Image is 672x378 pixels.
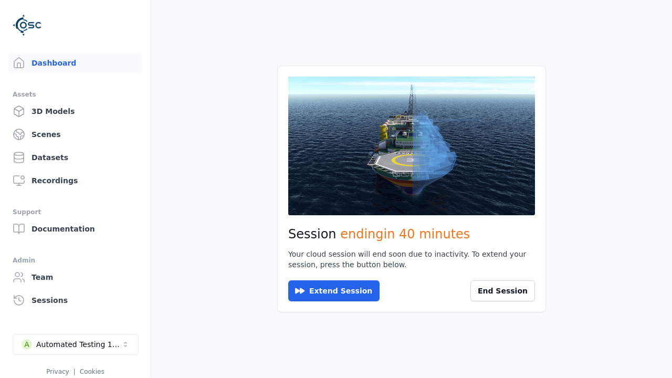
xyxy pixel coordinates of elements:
a: Documentation [8,218,142,239]
img: Logo [13,10,42,40]
span: | [73,368,76,375]
a: Dashboard [8,52,142,73]
a: 3D Models [8,101,142,122]
a: Recordings [8,170,142,191]
a: Team [8,267,142,288]
h2: Session [288,226,535,243]
a: Datasets [8,147,142,168]
div: Your cloud session will end soon due to inactivity. To extend your session, press the button below. [288,249,535,270]
span: ending in 40 minutes [340,227,470,241]
button: End Session [470,280,535,301]
div: Support [13,206,138,218]
a: Sessions [8,290,142,311]
a: Privacy [46,368,69,375]
div: Admin [13,254,138,267]
div: Automated Testing 1 - Playwright [36,339,121,350]
a: Cookies [80,368,104,375]
button: Extend Session [288,280,380,301]
div: A [22,339,32,350]
a: Scenes [8,124,142,145]
div: Assets [13,88,138,101]
button: Select a workspace [13,334,139,355]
